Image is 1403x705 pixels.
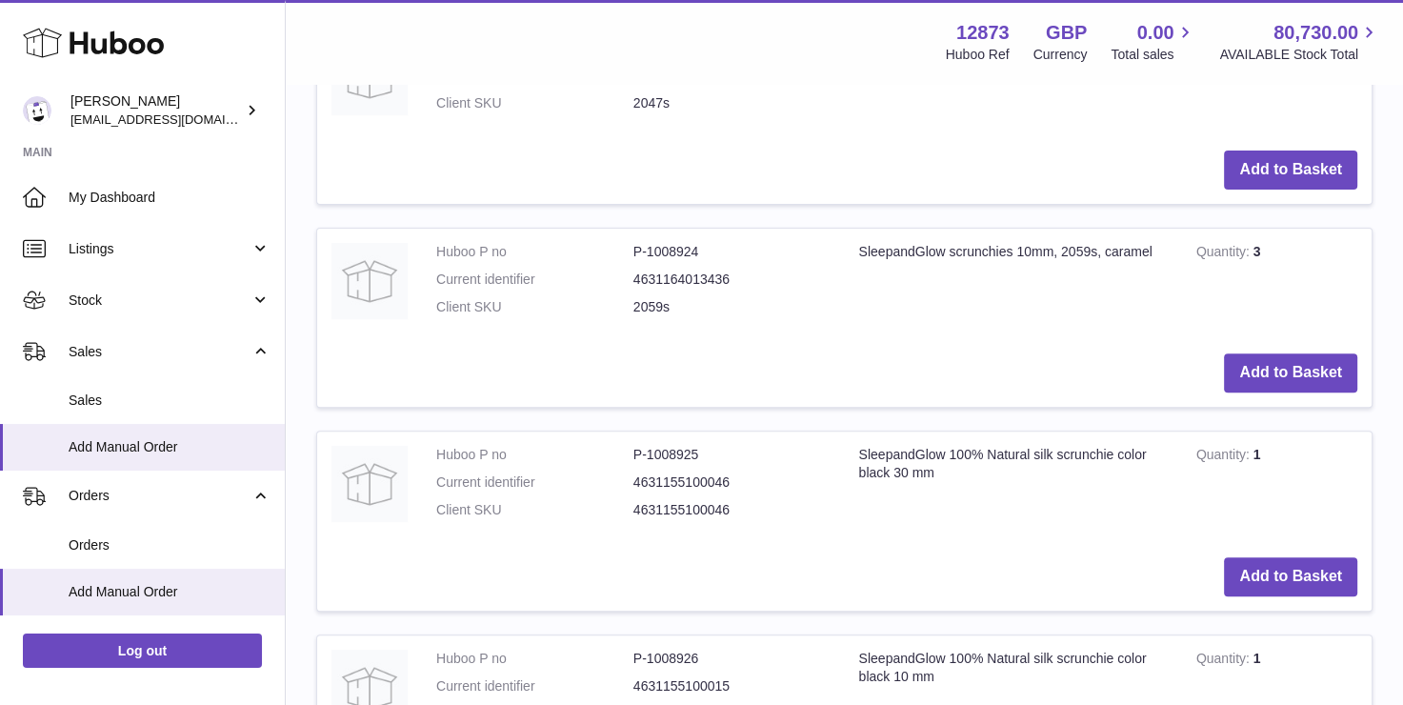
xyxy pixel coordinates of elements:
[633,473,831,492] dd: 4631155100046
[633,243,831,261] dd: P-1008924
[69,343,251,361] span: Sales
[70,92,242,129] div: [PERSON_NAME]
[1273,20,1358,46] span: 80,730.00
[633,271,831,289] dd: 4631164013436
[633,94,831,112] dd: 2047s
[1196,651,1253,671] strong: Quantity
[436,473,633,492] dt: Current identifier
[1224,557,1357,596] button: Add to Basket
[633,298,831,316] dd: 2059s
[1111,46,1195,64] span: Total sales
[1033,46,1088,64] div: Currency
[1219,46,1380,64] span: AVAILABLE Stock Total
[1111,20,1195,64] a: 0.00 Total sales
[436,677,633,695] dt: Current identifier
[69,240,251,258] span: Listings
[69,583,271,601] span: Add Manual Order
[956,20,1010,46] strong: 12873
[436,446,633,464] dt: Huboo P no
[1224,151,1357,190] button: Add to Basket
[70,111,280,127] span: [EMAIL_ADDRESS][DOMAIN_NAME]
[69,392,271,410] span: Sales
[1196,447,1253,467] strong: Quantity
[23,634,262,668] a: Log out
[436,298,633,316] dt: Client SKU
[1196,244,1253,264] strong: Quantity
[1182,432,1372,543] td: 1
[69,189,271,207] span: My Dashboard
[845,432,1182,543] td: SleepandGlow 100% Natural silk scrunchie color black 30 mm
[1182,229,1372,340] td: 3
[845,229,1182,340] td: SleepandGlow scrunchies 10mm, 2059s, caramel
[436,94,633,112] dt: Client SKU
[331,243,408,319] img: SleepandGlow scrunchies 10mm, 2059s, caramel
[436,271,633,289] dt: Current identifier
[331,446,408,522] img: SleepandGlow 100% Natural silk scrunchie color black 30 mm
[69,438,271,456] span: Add Manual Order
[69,487,251,505] span: Orders
[1224,353,1357,393] button: Add to Basket
[69,292,251,310] span: Stock
[1046,20,1087,46] strong: GBP
[633,501,831,519] dd: 4631155100046
[1219,20,1380,64] a: 80,730.00 AVAILABLE Stock Total
[23,96,51,125] img: tikhon.oleinikov@sleepandglow.com
[1137,20,1174,46] span: 0.00
[633,677,831,695] dd: 4631155100015
[436,501,633,519] dt: Client SKU
[436,243,633,261] dt: Huboo P no
[436,650,633,668] dt: Huboo P no
[69,536,271,554] span: Orders
[633,650,831,668] dd: P-1008926
[633,446,831,464] dd: P-1008925
[946,46,1010,64] div: Huboo Ref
